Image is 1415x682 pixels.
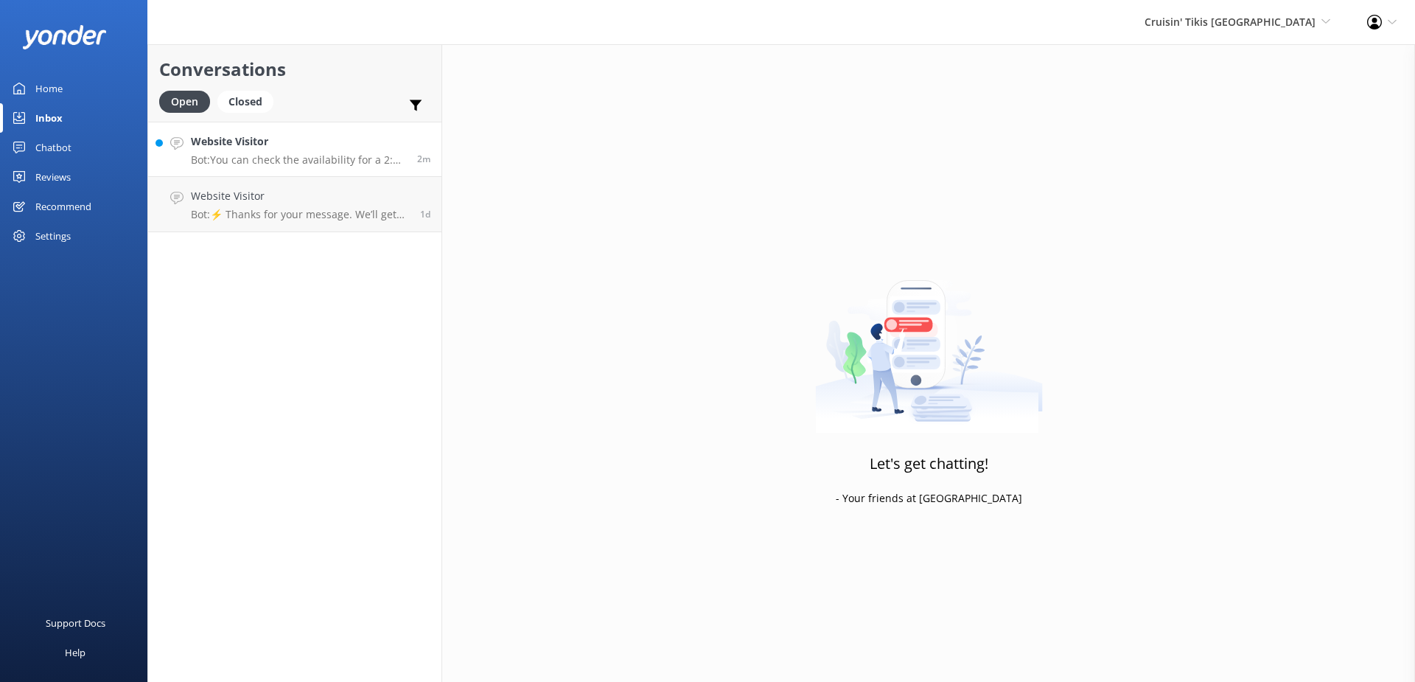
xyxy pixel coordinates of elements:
div: Open [159,91,210,113]
div: Reviews [35,162,71,192]
a: Website VisitorBot:⚡ Thanks for your message. We’ll get back to you as soon as we can. In the mea... [148,177,441,232]
div: Inbox [35,103,63,133]
div: Settings [35,221,71,251]
p: Bot: ⚡ Thanks for your message. We’ll get back to you as soon as we can. In the meantime, you’re ... [191,208,409,221]
a: Website VisitorBot:You can check the availability for a 2:00 cruise and make a booking online at ... [148,122,441,177]
div: Help [65,638,85,667]
span: Sep 24 2025 03:20pm (UTC -05:00) America/Cancun [420,208,430,220]
img: yonder-white-logo.png [22,25,107,49]
div: Recommend [35,192,91,221]
div: Closed [217,91,273,113]
a: Open [159,93,217,109]
img: artwork of a man stealing a conversation from at giant smartphone [815,249,1043,434]
div: Home [35,74,63,103]
div: Chatbot [35,133,71,162]
h4: Website Visitor [191,188,409,204]
span: Sep 26 2025 10:56am (UTC -05:00) America/Cancun [417,153,430,165]
div: Support Docs [46,608,105,638]
h3: Let's get chatting! [870,452,988,476]
p: Bot: You can check the availability for a 2:00 cruise and make a booking online at [URL][DOMAIN_N... [191,153,406,167]
a: Closed [217,93,281,109]
h2: Conversations [159,55,430,83]
p: - Your friends at [GEOGRAPHIC_DATA] [836,490,1022,507]
span: Cruisin' Tikis [GEOGRAPHIC_DATA] [1145,15,1316,29]
h4: Website Visitor [191,133,406,150]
